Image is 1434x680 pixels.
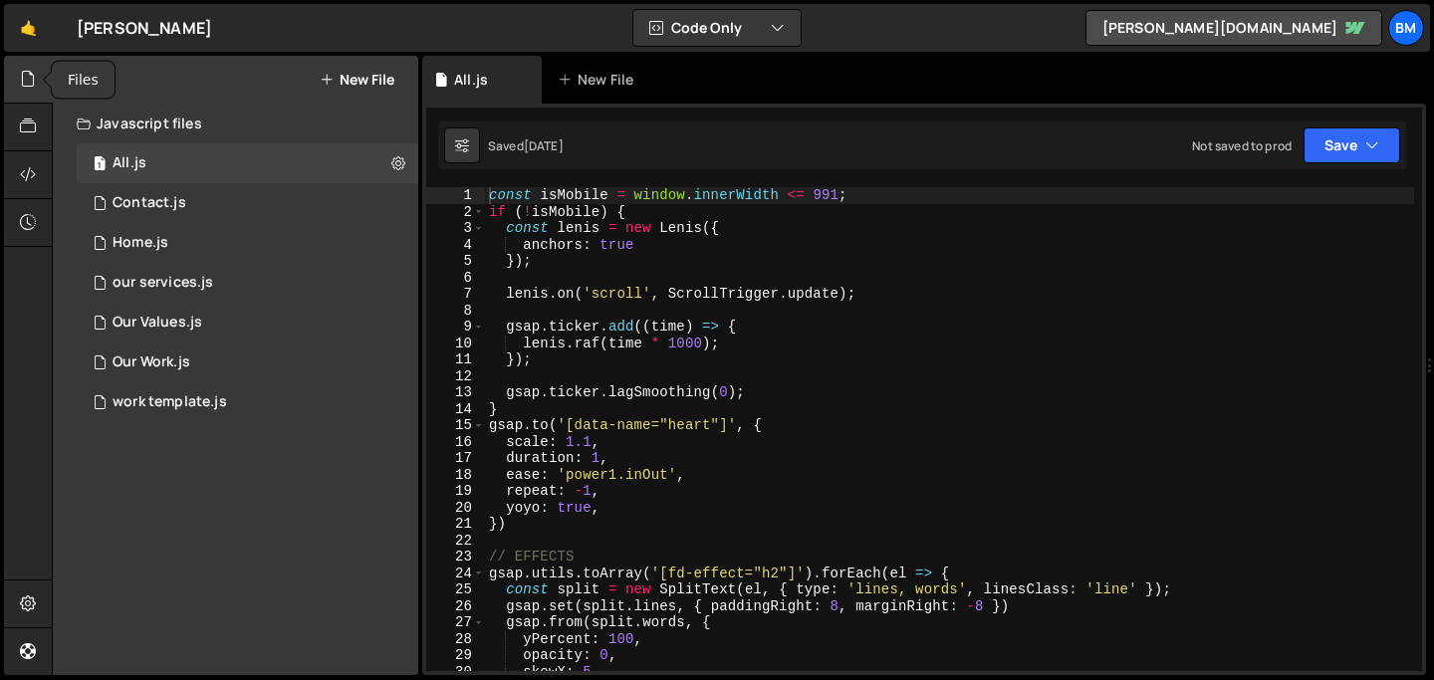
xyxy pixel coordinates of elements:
div: our services.js [113,274,213,292]
div: 22 [426,533,485,550]
div: Contact.js [113,194,186,212]
div: 17 [426,450,485,467]
div: 15 [426,417,485,434]
div: [DATE] [524,137,564,154]
div: 26 [426,598,485,615]
div: work template.js [113,393,227,411]
div: All.js [454,70,488,90]
div: 23 [426,549,485,566]
div: 27 [426,614,485,631]
div: 29 [426,647,485,664]
a: 🤙 [4,4,53,52]
div: 14 [426,401,485,418]
div: 25 [426,581,485,598]
span: 1 [94,157,106,173]
div: 6 [426,270,485,287]
div: 13 [426,384,485,401]
div: 5 [426,253,485,270]
div: 4 [426,237,485,254]
div: Saved [488,137,564,154]
div: 24 [426,566,485,582]
div: 28 [426,631,485,648]
div: Our Work.js [113,353,190,371]
div: Javascript files [53,104,418,143]
a: [PERSON_NAME][DOMAIN_NAME] [1085,10,1382,46]
button: Save [1304,127,1400,163]
div: 2 [426,204,485,221]
div: 1 [426,187,485,204]
div: Not saved to prod [1192,137,1292,154]
div: 16 [426,434,485,451]
div: 14913/38860.js [77,183,418,223]
div: [PERSON_NAME] [77,16,212,40]
div: Home.js [113,234,168,252]
div: 14913/39315.js [77,143,418,183]
button: Code Only [633,10,801,46]
div: 9 [426,319,485,336]
div: 19 [426,483,485,500]
div: 14913/38829.js [77,223,418,263]
div: 10 [426,336,485,352]
a: bm [1388,10,1424,46]
button: New File [320,72,394,88]
div: 20 [426,500,485,517]
div: 14913/39392.js [77,382,418,422]
div: Our Values.js [113,314,202,332]
div: 14913/38862.js [77,342,418,382]
div: 14913/38858.js [77,303,418,342]
div: 8 [426,303,485,320]
div: 14913/41241.js [77,263,418,303]
div: 18 [426,467,485,484]
div: 21 [426,516,485,533]
div: 12 [426,368,485,385]
div: New File [558,70,641,90]
div: Files [52,62,115,99]
div: 11 [426,351,485,368]
div: All.js [113,154,146,172]
div: 7 [426,286,485,303]
div: 3 [426,220,485,237]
